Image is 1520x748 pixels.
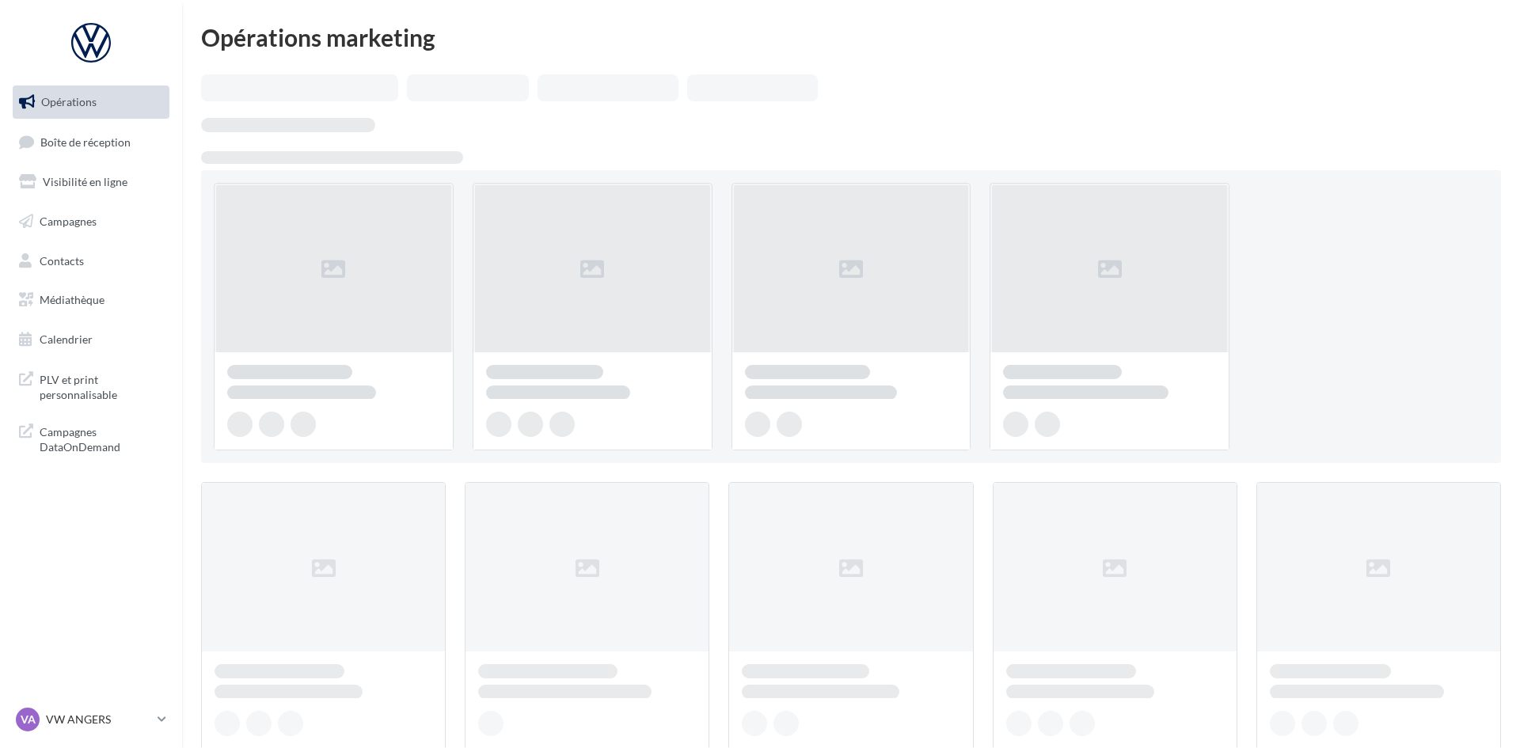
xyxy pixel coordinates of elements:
span: Boîte de réception [40,135,131,148]
span: Campagnes DataOnDemand [40,421,163,455]
span: Opérations [41,95,97,108]
a: Campagnes DataOnDemand [9,415,173,461]
span: PLV et print personnalisable [40,369,163,403]
a: Visibilité en ligne [9,165,173,199]
span: Médiathèque [40,293,104,306]
span: Contacts [40,253,84,267]
span: Visibilité en ligne [43,175,127,188]
a: Campagnes [9,205,173,238]
a: PLV et print personnalisable [9,363,173,409]
a: Calendrier [9,323,173,356]
span: Campagnes [40,215,97,228]
a: Contacts [9,245,173,278]
span: Calendrier [40,332,93,346]
div: Opérations marketing [201,25,1501,49]
a: Opérations [9,85,173,119]
p: VW ANGERS [46,712,151,727]
span: VA [21,712,36,727]
a: Médiathèque [9,283,173,317]
a: VA VW ANGERS [13,704,169,735]
a: Boîte de réception [9,125,173,159]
